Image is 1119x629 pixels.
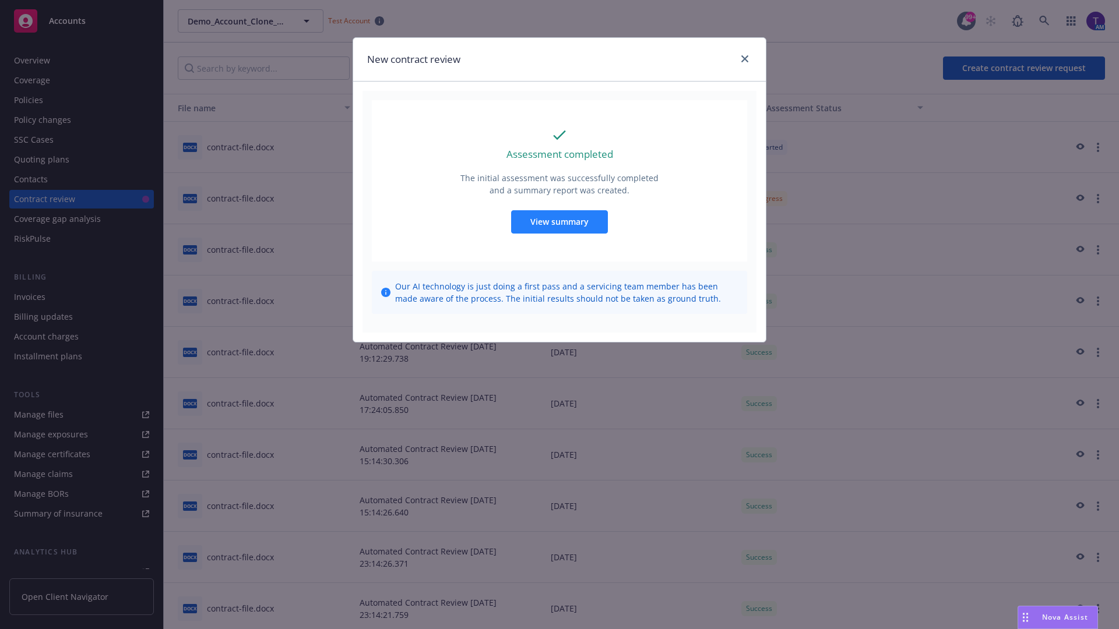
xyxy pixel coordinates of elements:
h1: New contract review [367,52,460,67]
span: Our AI technology is just doing a first pass and a servicing team member has been made aware of t... [395,280,738,305]
p: Assessment completed [506,147,613,162]
span: View summary [530,216,589,227]
p: The initial assessment was successfully completed and a summary report was created. [459,172,660,196]
button: View summary [511,210,608,234]
a: close [738,52,752,66]
div: Drag to move [1018,606,1033,628]
button: Nova Assist [1018,606,1098,629]
span: Nova Assist [1042,612,1088,622]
